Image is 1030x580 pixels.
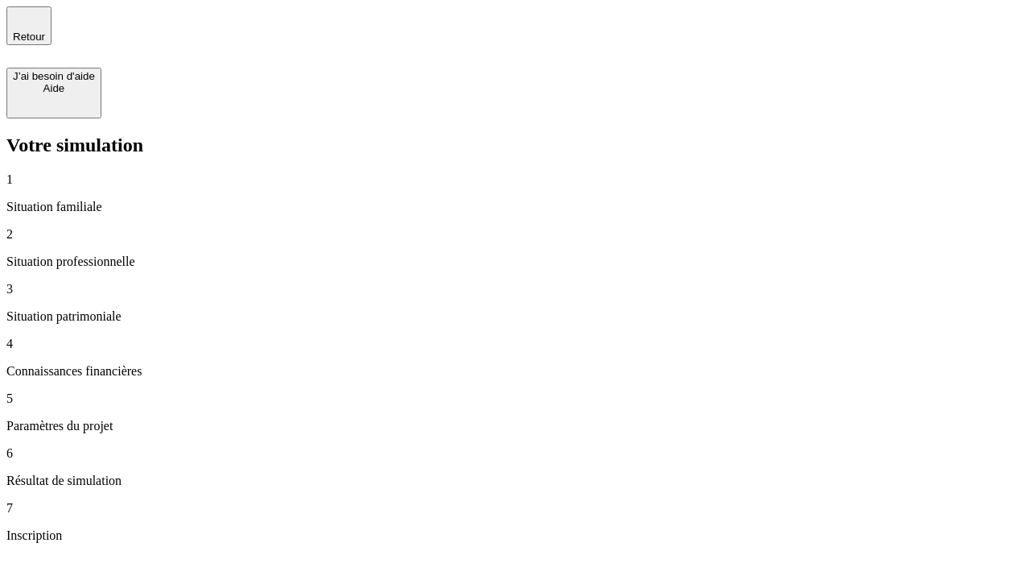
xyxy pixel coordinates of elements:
p: 5 [6,391,1024,406]
p: 1 [6,172,1024,187]
div: Aide [13,82,95,94]
p: 2 [6,227,1024,242]
button: J’ai besoin d'aideAide [6,68,101,118]
p: Paramètres du projet [6,419,1024,433]
p: 4 [6,337,1024,351]
p: Connaissances financières [6,364,1024,379]
p: 6 [6,446,1024,461]
p: Situation patrimoniale [6,309,1024,324]
p: Résultat de simulation [6,474,1024,488]
div: J’ai besoin d'aide [13,70,95,82]
p: 7 [6,501,1024,516]
button: Retour [6,6,51,45]
p: 3 [6,282,1024,296]
p: Situation familiale [6,200,1024,214]
p: Inscription [6,528,1024,543]
h2: Votre simulation [6,135,1024,156]
p: Situation professionnelle [6,255,1024,269]
span: Retour [13,31,45,43]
